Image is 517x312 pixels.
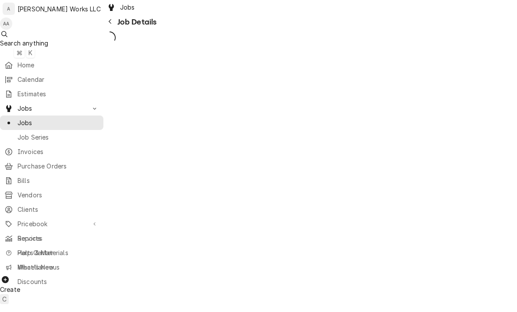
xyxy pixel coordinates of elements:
span: Home [18,60,99,70]
span: Estimates [18,89,99,98]
span: ⌘ [16,48,22,57]
span: Purchase Orders [18,161,99,171]
span: K [28,48,32,57]
span: Jobs [18,104,86,113]
span: Pricebook [18,219,86,228]
button: Navigate back [103,14,117,28]
span: Help Center [18,248,98,257]
span: Vendors [18,190,99,200]
span: Job Series [18,133,99,142]
div: A [3,3,15,15]
span: Discounts [18,277,99,286]
span: Jobs [18,118,99,127]
span: Clients [18,205,99,214]
span: Reports [18,234,99,243]
span: Bills [18,176,99,185]
span: Loading... [103,30,116,45]
span: What's New [18,263,98,272]
span: C [2,294,7,304]
span: Invoices [18,147,99,156]
span: Jobs [120,3,135,12]
span: Calendar [18,75,99,84]
span: Job Details [117,18,157,26]
div: [PERSON_NAME] Works LLC [18,4,101,14]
